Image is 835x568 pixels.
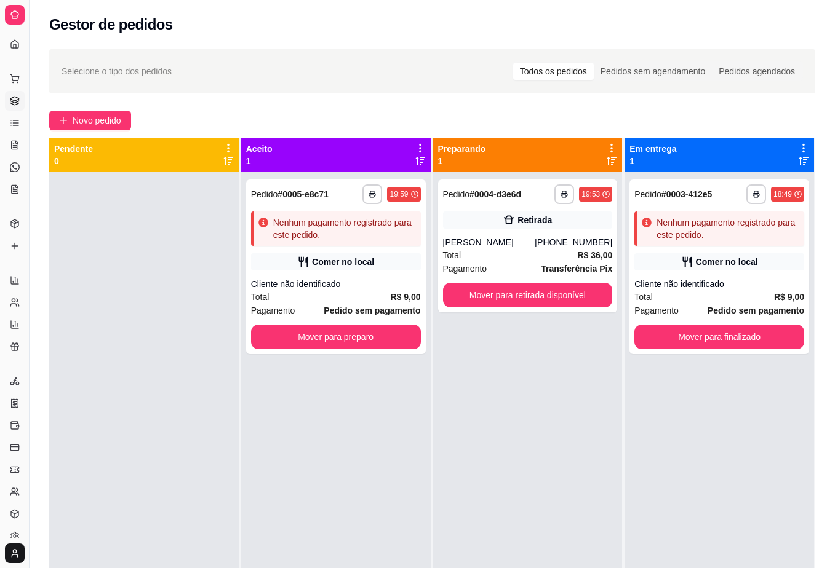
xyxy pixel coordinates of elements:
div: 18:49 [773,189,792,199]
strong: Pedido sem pagamento [324,306,420,315]
div: Nenhum pagamento registrado para este pedido. [657,216,799,241]
p: 1 [438,155,486,167]
span: Pagamento [251,304,295,317]
strong: R$ 36,00 [577,250,612,260]
strong: # 0003-412e5 [661,189,713,199]
strong: R$ 9,00 [390,292,420,302]
div: Cliente não identificado [251,278,421,290]
span: Total [634,290,653,304]
p: 0 [54,155,93,167]
strong: Pedido sem pagamento [708,306,804,315]
span: Pedido [251,189,278,199]
p: Pendente [54,143,93,155]
strong: # 0005-e8c71 [278,189,329,199]
p: 1 [629,155,676,167]
div: Comer no local [696,256,758,268]
span: Selecione o tipo dos pedidos [62,65,172,78]
span: plus [59,116,68,125]
p: Preparando [438,143,486,155]
div: 19:59 [390,189,408,199]
div: [PHONE_NUMBER] [535,236,612,248]
strong: Transferência Pix [541,264,612,274]
span: Pedido [634,189,661,199]
strong: R$ 9,00 [774,292,804,302]
strong: # 0004-d3e6d [469,189,521,199]
div: Comer no local [312,256,374,268]
button: Mover para preparo [251,325,421,349]
h2: Gestor de pedidos [49,15,173,34]
span: Novo pedido [73,114,121,127]
div: Retirada [517,214,552,226]
span: Pedido [443,189,470,199]
span: Total [443,248,461,262]
div: Todos os pedidos [513,63,594,80]
p: Aceito [246,143,273,155]
button: Mover para retirada disponível [443,283,613,307]
div: Nenhum pagamento registrado para este pedido. [273,216,416,241]
span: Pagamento [443,262,487,275]
span: Total [251,290,270,304]
div: Pedidos sem agendamento [594,63,712,80]
div: Cliente não identificado [634,278,804,290]
p: Em entrega [629,143,676,155]
div: Pedidos agendados [712,63,802,80]
p: 1 [246,155,273,167]
div: [PERSON_NAME] [443,236,535,248]
span: Pagamento [634,304,679,317]
button: Novo pedido [49,111,131,130]
button: Mover para finalizado [634,325,804,349]
div: 19:53 [581,189,600,199]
